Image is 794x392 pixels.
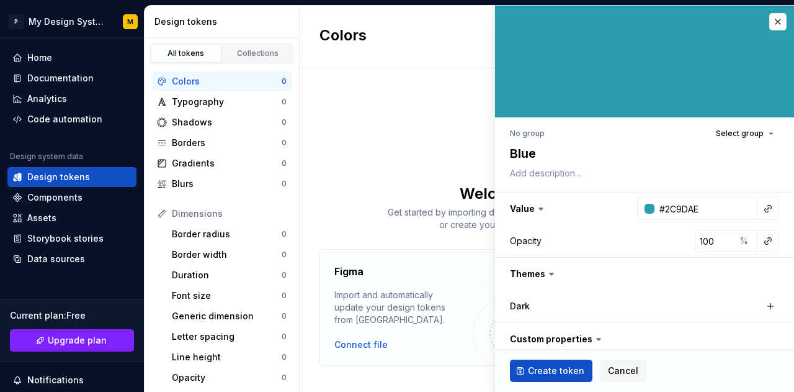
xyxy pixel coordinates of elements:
div: Gradients [172,157,282,170]
a: Blurs0 [152,174,292,194]
div: Documentation [27,72,94,84]
button: Select group [710,125,779,142]
a: Upgrade plan [10,329,134,352]
h2: Colors [319,25,367,48]
div: 0 [282,158,287,168]
div: 0 [282,291,287,301]
div: Storybook stories [27,232,104,245]
div: Opacity [510,235,542,247]
a: Gradients0 [152,153,292,173]
label: Dark [510,300,530,312]
div: Design system data [10,152,83,162]
a: Font size0 [167,286,292,306]
a: Home [7,48,136,68]
div: Generic dimension [172,310,282,322]
div: Design tokens [154,16,294,28]
div: Blurs [172,178,282,190]
a: Assets [7,208,136,228]
div: Border width [172,248,282,261]
div: M [127,17,133,27]
div: 0 [282,97,287,107]
a: Design tokens [7,167,136,187]
a: Data sources [7,249,136,269]
span: Create token [528,365,584,377]
div: Opacity [172,371,282,384]
div: 0 [282,179,287,189]
div: Notifications [27,374,84,386]
div: Borders [172,137,282,149]
button: Cancel [600,360,646,382]
div: 0 [282,270,287,280]
div: Colors [172,75,282,88]
div: 0 [282,250,287,260]
a: Storybook stories [7,229,136,248]
div: Border radius [172,228,282,240]
div: 0 [282,76,287,86]
a: Borders0 [152,133,292,153]
div: Line height [172,351,282,363]
a: Typography0 [152,92,292,112]
span: Select group [716,129,764,139]
div: Data sources [27,253,85,265]
div: 0 [282,332,287,342]
div: Components [27,191,83,204]
a: Shadows0 [152,112,292,132]
div: Typography [172,96,282,108]
a: Line height0 [167,347,292,367]
a: Duration0 [167,265,292,285]
input: 100 [695,230,735,252]
div: 0 [282,229,287,239]
a: Border width0 [167,245,292,265]
a: Border radius0 [167,224,292,244]
a: Code automation [7,109,136,129]
div: Letter spacing [172,330,282,343]
div: Dimensions [172,207,287,220]
button: Notifications [7,370,136,390]
a: Components [7,188,136,207]
div: 0 [282,352,287,362]
div: 0 [282,311,287,321]
div: Welcome to Supernova! [300,184,794,204]
div: 0 [282,117,287,127]
div: Current plan : Free [10,309,134,322]
div: No group [510,129,545,139]
div: My Design System [29,16,108,28]
a: Documentation [7,68,136,88]
textarea: Blue [507,142,777,165]
div: Analytics [27,93,67,105]
span: Cancel [608,365,638,377]
div: Font size [172,289,282,302]
div: 0 [282,373,287,383]
button: PMy Design SystemM [2,8,141,35]
span: Get started by importing design tokens from one of the following integrations, or create your own... [388,207,706,230]
div: Import and automatically update your design tokens from [GEOGRAPHIC_DATA]. [334,289,456,326]
div: Collections [227,48,289,58]
button: Create token [510,360,592,382]
div: Assets [27,212,56,224]
div: Duration [172,269,282,281]
div: P [9,14,24,29]
div: Home [27,52,52,64]
div: Design tokens [27,171,90,183]
div: All tokens [155,48,217,58]
span: Upgrade plan [48,334,107,347]
button: Connect file [334,339,388,351]
input: e.g. #000000 [654,198,757,220]
a: Colors0 [152,71,292,91]
div: 0 [282,138,287,148]
a: Letter spacing0 [167,327,292,347]
h4: Figma [334,264,364,279]
a: Analytics [7,89,136,109]
a: Generic dimension0 [167,306,292,326]
a: Opacity0 [167,368,292,388]
div: Shadows [172,116,282,129]
div: Code automation [27,113,102,125]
